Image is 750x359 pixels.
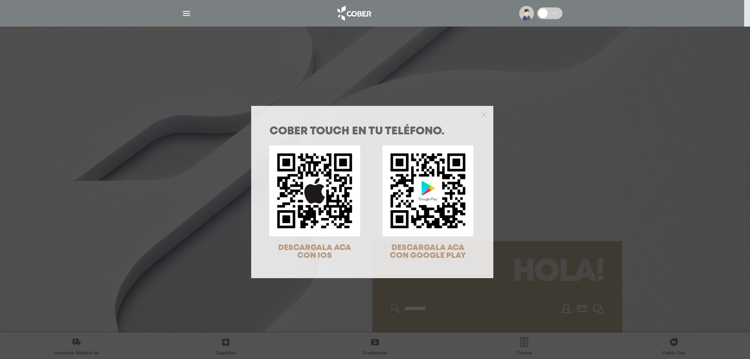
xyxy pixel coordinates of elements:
[481,111,487,118] button: Close
[382,145,473,236] img: qr-code
[269,145,360,236] img: qr-code
[270,126,475,137] h1: COBER TOUCH en tu teléfono.
[278,244,351,259] span: DESCARGALA ACA CON IOS
[390,244,466,259] span: DESCARGALA ACA CON GOOGLE PLAY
